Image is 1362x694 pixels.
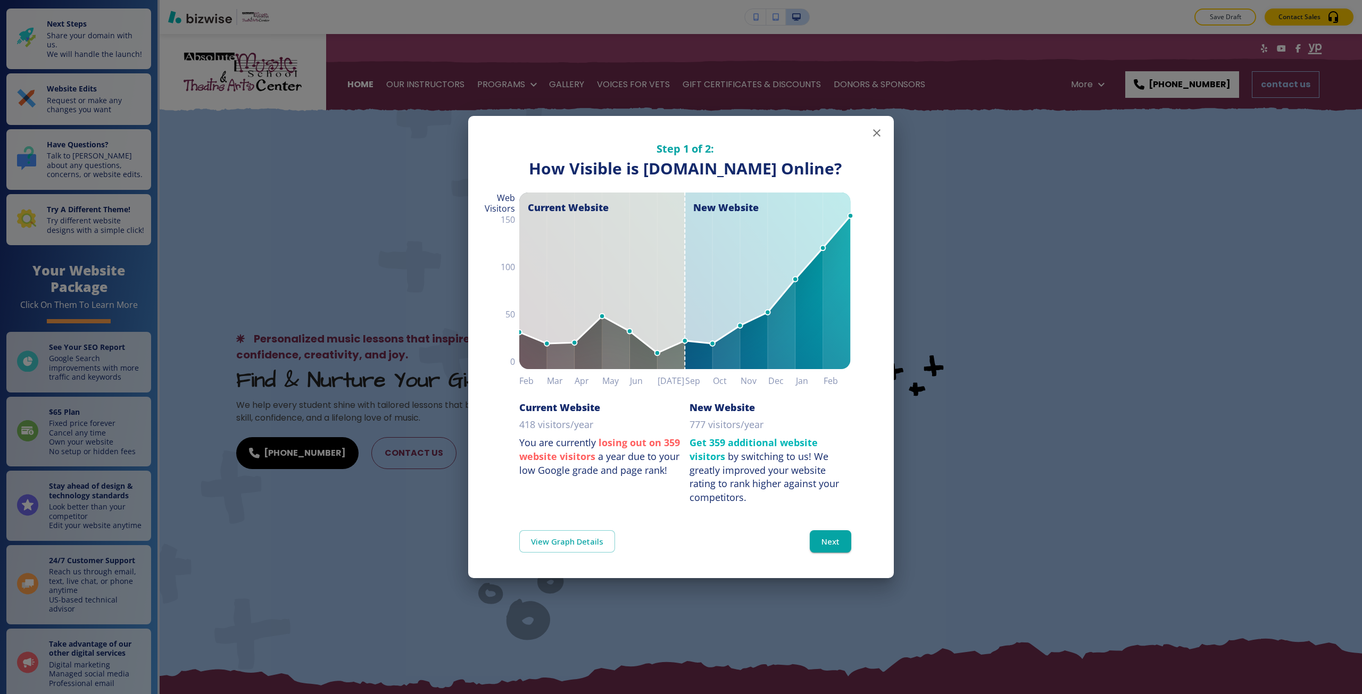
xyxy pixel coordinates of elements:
[658,373,685,388] h6: [DATE]
[519,436,680,463] strong: losing out on 359 website visitors
[519,418,593,432] p: 418 visitors/year
[690,450,839,504] div: We greatly improved your website rating to rank higher against your competitors.
[690,401,755,414] h6: New Website
[690,436,818,463] strong: Get 359 additional website visitors
[519,436,681,477] p: You are currently a year due to your low Google grade and page rank!
[519,530,615,553] a: View Graph Details
[741,373,768,388] h6: Nov
[824,373,851,388] h6: Feb
[713,373,741,388] h6: Oct
[690,436,851,505] p: by switching to us!
[685,373,713,388] h6: Sep
[810,530,851,553] button: Next
[630,373,658,388] h6: Jun
[519,373,547,388] h6: Feb
[547,373,575,388] h6: Mar
[796,373,824,388] h6: Jan
[575,373,602,388] h6: Apr
[690,418,763,432] p: 777 visitors/year
[768,373,796,388] h6: Dec
[602,373,630,388] h6: May
[519,401,600,414] h6: Current Website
